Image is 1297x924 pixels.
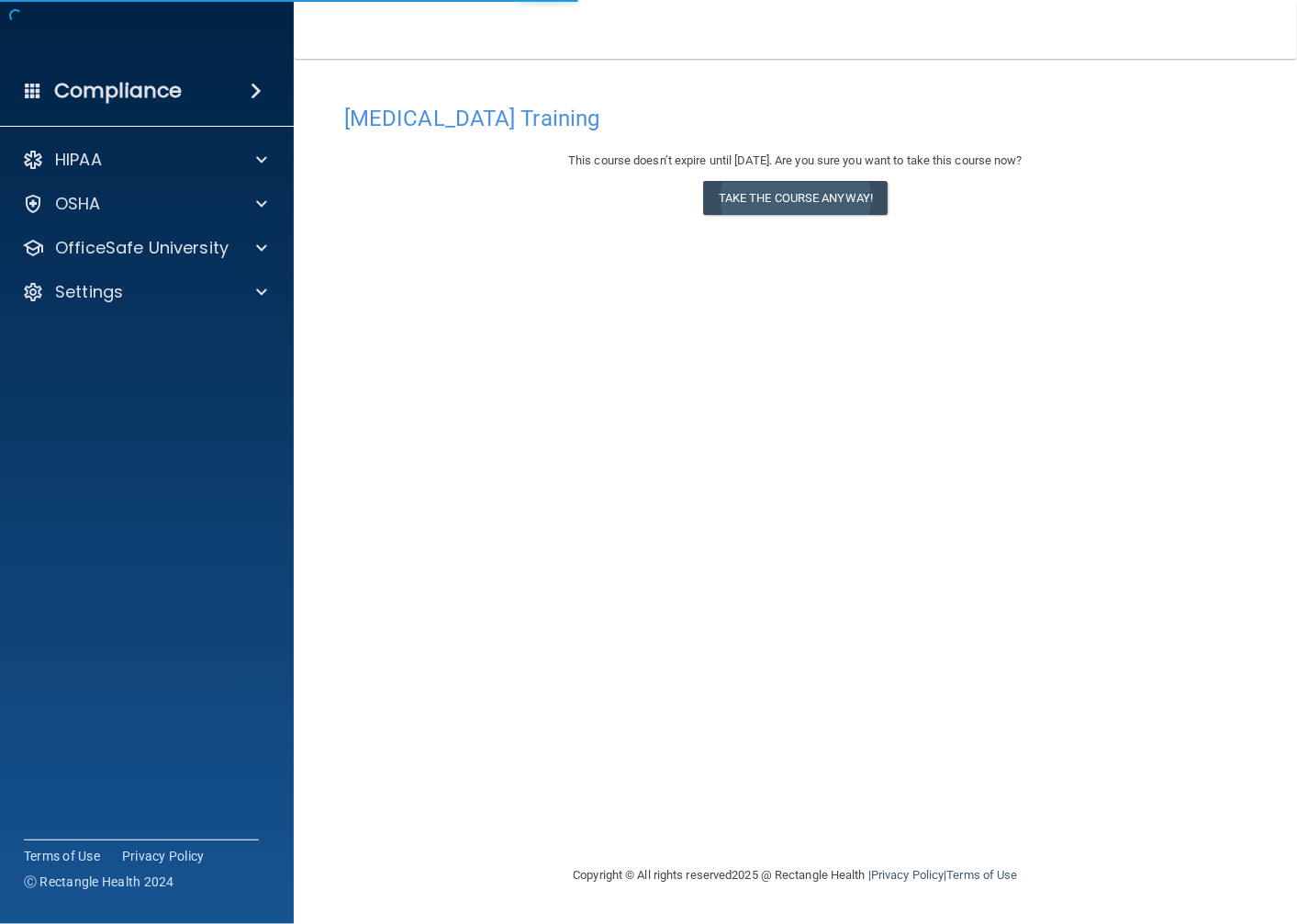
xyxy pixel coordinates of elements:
[24,873,174,891] span: Ⓒ Rectangle Health 2024
[344,107,1247,130] h4: [MEDICAL_DATA] Training
[54,78,182,104] h4: Compliance
[24,847,100,865] a: Terms of Use
[55,281,123,303] p: Settings
[22,193,267,215] a: OSHA
[946,868,1017,882] a: Terms of Use
[871,868,944,882] a: Privacy Policy
[22,149,267,171] a: HIPAA
[344,150,1247,172] div: This course doesn’t expire until [DATE]. Are you sure you want to take this course now?
[22,237,267,259] a: OfficeSafe University
[22,19,272,56] img: PMB logo
[22,281,267,303] a: Settings
[461,846,1131,905] div: Copyright © All rights reserved 2025 @ Rectangle Health | |
[703,181,888,215] button: Take the course anyway!
[55,149,102,171] p: HIPAA
[55,237,229,259] p: OfficeSafe University
[122,847,205,865] a: Privacy Policy
[55,193,101,215] p: OSHA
